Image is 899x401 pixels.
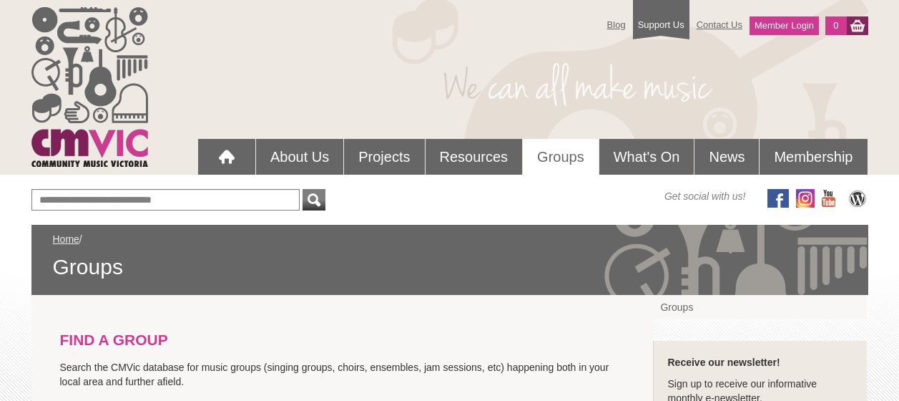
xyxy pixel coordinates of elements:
strong: FIND A GROUP [60,332,168,348]
div: / [53,232,847,281]
p: Search the CMVic database for music groups (singing groups, choirs, ensembles, jam sessions, etc)... [60,360,625,389]
a: Contact Us [689,12,750,37]
img: CMVic Blog [847,189,868,208]
img: cmvic_logo.png [31,7,148,167]
a: 0 [825,16,846,35]
a: Member Login [750,16,819,35]
a: Home [53,233,79,245]
a: Resources [426,139,523,175]
span: Get social with us! [664,189,746,203]
strong: Receive our newsletter! [667,357,780,368]
a: What's On [599,139,694,175]
a: Membership [760,139,867,175]
img: icon-instagram.png [796,189,815,208]
span: Groups [53,253,847,281]
a: Groups [523,139,599,175]
a: Blog [600,12,633,37]
a: Groups [653,295,867,319]
a: About Us [256,139,343,175]
a: News [694,139,759,175]
a: Projects [344,139,424,175]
